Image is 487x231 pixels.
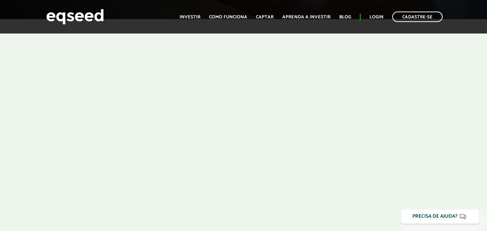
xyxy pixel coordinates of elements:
a: Investir [180,15,200,19]
a: Login [369,15,384,19]
a: Blog [339,15,351,19]
a: Captar [256,15,274,19]
a: Aprenda a investir [282,15,331,19]
iframe: Como investir pela EqSeed? [87,41,400,217]
a: Cadastre-se [392,12,443,22]
img: EqSeed [46,7,104,26]
a: Como funciona [209,15,247,19]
